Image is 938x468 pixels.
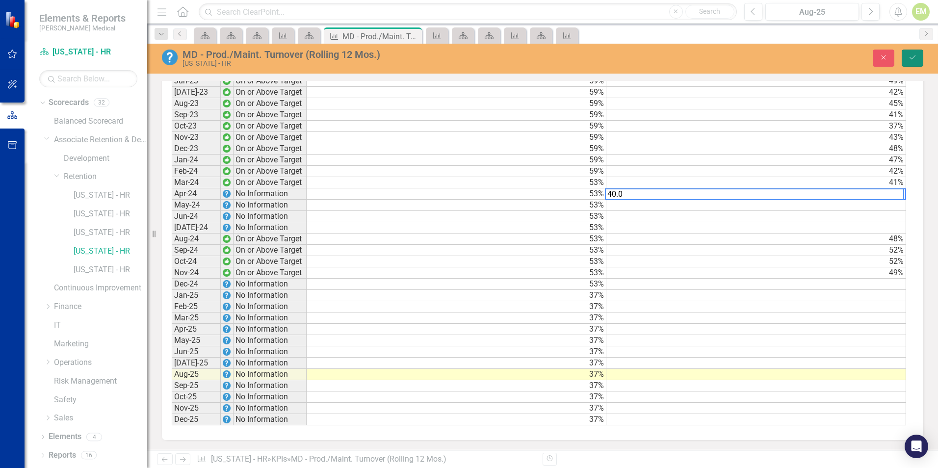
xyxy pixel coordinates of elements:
[172,98,221,109] td: Aug-23
[307,301,606,312] td: 37%
[64,171,147,182] a: Retention
[606,155,906,166] td: 47%
[307,98,606,109] td: 59%
[765,3,859,21] button: Aug-25
[223,258,231,265] img: wc+mapt77TOUwAAAABJRU5ErkJggg==
[606,98,906,109] td: 45%
[54,357,147,368] a: Operations
[223,235,231,243] img: wc+mapt77TOUwAAAABJRU5ErkJggg==
[172,324,221,335] td: Apr-25
[234,346,307,358] td: No Information
[172,414,221,425] td: Dec-25
[54,301,147,312] a: Finance
[606,76,906,87] td: 49%
[172,290,221,301] td: Jan-25
[307,403,606,414] td: 37%
[905,435,928,458] div: Open Intercom Messenger
[172,346,221,358] td: Jun-25
[54,413,147,424] a: Sales
[223,280,231,288] img: EPrye+mTK9pvt+TU27aWpTKctATH3YPfOpp6JwpcOnVRu8ICjoSzQQ4ga9ifFOM3l6IArfXMrAt88bUovrqVHL8P7rjhUPFG0...
[94,99,109,107] div: 32
[172,267,221,279] td: Nov-24
[172,200,221,211] td: May-24
[307,346,606,358] td: 37%
[54,134,147,146] a: Associate Retention & Development
[223,190,231,198] img: EPrye+mTK9pvt+TU27aWpTKctATH3YPfOpp6JwpcOnVRu8ICjoSzQQ4ga9ifFOM3l6IArfXMrAt88bUovrqVHL8P7rjhUPFG0...
[172,222,221,234] td: [DATE]-24
[172,188,221,200] td: Apr-24
[769,6,856,18] div: Aug-25
[172,256,221,267] td: Oct-24
[234,188,307,200] td: No Information
[307,76,606,87] td: 59%
[54,338,147,350] a: Marketing
[234,109,307,121] td: On or Above Target
[234,324,307,335] td: No Information
[223,111,231,119] img: wc+mapt77TOUwAAAABJRU5ErkJggg==
[197,454,535,465] div: » »
[912,3,930,21] button: EM
[172,143,221,155] td: Dec-23
[223,382,231,390] img: EPrye+mTK9pvt+TU27aWpTKctATH3YPfOpp6JwpcOnVRu8ICjoSzQQ4ga9ifFOM3l6IArfXMrAt88bUovrqVHL8P7rjhUPFG0...
[74,264,147,276] a: [US_STATE] - HR
[307,177,606,188] td: 53%
[234,76,307,87] td: On or Above Target
[223,269,231,277] img: wc+mapt77TOUwAAAABJRU5ErkJggg==
[307,87,606,98] td: 59%
[307,312,606,324] td: 37%
[606,166,906,177] td: 42%
[606,177,906,188] td: 41%
[49,450,76,461] a: Reports
[223,167,231,175] img: wc+mapt77TOUwAAAABJRU5ErkJggg==
[307,369,606,380] td: 37%
[172,87,221,98] td: [DATE]-23
[49,97,89,108] a: Scorecards
[223,325,231,333] img: EPrye+mTK9pvt+TU27aWpTKctATH3YPfOpp6JwpcOnVRu8ICjoSzQQ4ga9ifFOM3l6IArfXMrAt88bUovrqVHL8P7rjhUPFG0...
[172,335,221,346] td: May-25
[54,376,147,387] a: Risk Management
[307,290,606,301] td: 37%
[172,234,221,245] td: Aug-24
[172,301,221,312] td: Feb-25
[223,212,231,220] img: EPrye+mTK9pvt+TU27aWpTKctATH3YPfOpp6JwpcOnVRu8ICjoSzQQ4ga9ifFOM3l6IArfXMrAt88bUovrqVHL8P7rjhUPFG0...
[172,358,221,369] td: [DATE]-25
[172,177,221,188] td: Mar-24
[234,234,307,245] td: On or Above Target
[307,188,606,200] td: 53%
[606,256,906,267] td: 52%
[234,380,307,391] td: No Information
[39,12,126,24] span: Elements & Reports
[234,200,307,211] td: No Information
[234,155,307,166] td: On or Above Target
[223,314,231,322] img: EPrye+mTK9pvt+TU27aWpTKctATH3YPfOpp6JwpcOnVRu8ICjoSzQQ4ga9ifFOM3l6IArfXMrAt88bUovrqVHL8P7rjhUPFG0...
[39,47,137,58] a: [US_STATE] - HR
[606,132,906,143] td: 43%
[234,87,307,98] td: On or Above Target
[172,76,221,87] td: Jun-23
[307,166,606,177] td: 59%
[54,320,147,331] a: IT
[223,88,231,96] img: wc+mapt77TOUwAAAABJRU5ErkJggg==
[81,451,97,460] div: 16
[685,5,734,19] button: Search
[342,30,419,43] div: MD - Prod./Maint. Turnover (Rolling 12 Mos.)
[307,211,606,222] td: 53%
[307,109,606,121] td: 59%
[606,143,906,155] td: 48%
[223,370,231,378] img: EPrye+mTK9pvt+TU27aWpTKctATH3YPfOpp6JwpcOnVRu8ICjoSzQQ4ga9ifFOM3l6IArfXMrAt88bUovrqVHL8P7rjhUPFG0...
[291,454,446,464] div: MD - Prod./Maint. Turnover (Rolling 12 Mos.)
[39,70,137,87] input: Search Below...
[234,414,307,425] td: No Information
[172,109,221,121] td: Sep-23
[64,153,147,164] a: Development
[234,121,307,132] td: On or Above Target
[223,303,231,311] img: EPrye+mTK9pvt+TU27aWpTKctATH3YPfOpp6JwpcOnVRu8ICjoSzQQ4ga9ifFOM3l6IArfXMrAt88bUovrqVHL8P7rjhUPFG0...
[223,416,231,423] img: EPrye+mTK9pvt+TU27aWpTKctATH3YPfOpp6JwpcOnVRu8ICjoSzQQ4ga9ifFOM3l6IArfXMrAt88bUovrqVHL8P7rjhUPFG0...
[234,290,307,301] td: No Information
[172,369,221,380] td: Aug-25
[307,121,606,132] td: 59%
[172,312,221,324] td: Mar-25
[271,454,287,464] a: KPIs
[223,337,231,344] img: EPrye+mTK9pvt+TU27aWpTKctATH3YPfOpp6JwpcOnVRu8ICjoSzQQ4ga9ifFOM3l6IArfXMrAt88bUovrqVHL8P7rjhUPFG0...
[172,132,221,143] td: Nov-23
